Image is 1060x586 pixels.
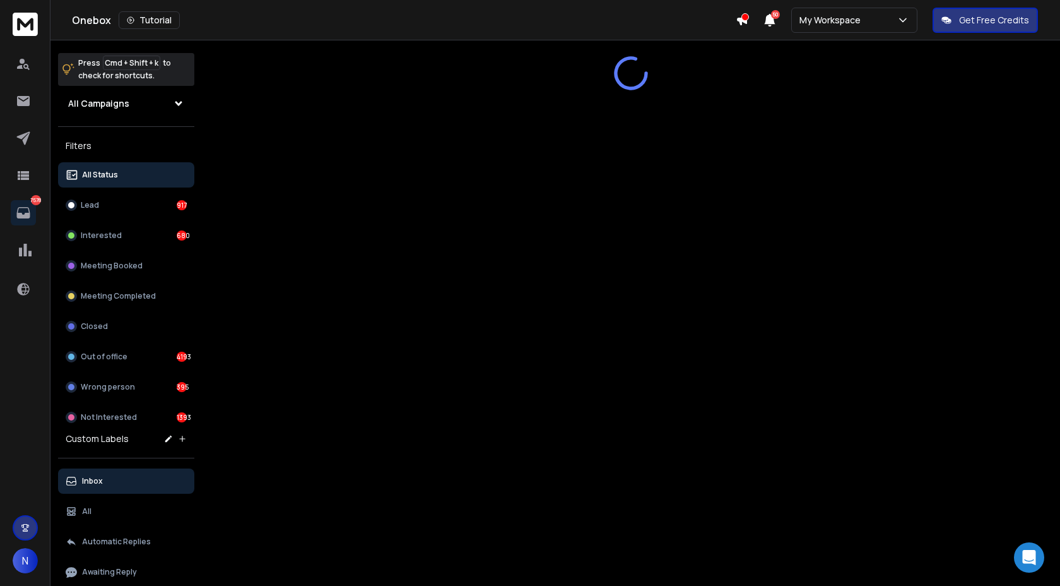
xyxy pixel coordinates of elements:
[58,529,194,554] button: Automatic Replies
[72,11,736,29] div: Onebox
[58,559,194,585] button: Awaiting Reply
[81,261,143,271] p: Meeting Booked
[177,200,187,210] div: 917
[177,412,187,422] div: 1393
[177,230,187,241] div: 680
[58,223,194,248] button: Interested680
[959,14,1029,27] p: Get Free Credits
[58,405,194,430] button: Not Interested1393
[58,499,194,524] button: All
[771,10,780,19] span: 50
[78,57,171,82] p: Press to check for shortcuts.
[119,11,180,29] button: Tutorial
[58,162,194,188] button: All Status
[933,8,1038,33] button: Get Free Credits
[82,567,137,577] p: Awaiting Reply
[58,91,194,116] button: All Campaigns
[58,284,194,309] button: Meeting Completed
[58,469,194,494] button: Inbox
[1014,542,1044,573] div: Open Intercom Messenger
[82,170,118,180] p: All Status
[13,548,38,573] button: N
[177,352,187,362] div: 4193
[81,291,156,301] p: Meeting Completed
[82,506,91,517] p: All
[81,382,135,392] p: Wrong person
[58,193,194,218] button: Lead917
[66,433,129,445] h3: Custom Labels
[58,137,194,155] h3: Filters
[58,253,194,278] button: Meeting Booked
[81,352,127,362] p: Out of office
[31,195,41,205] p: 7578
[58,344,194,369] button: Out of office4193
[58,374,194,400] button: Wrong person395
[177,382,187,392] div: 395
[58,314,194,339] button: Closed
[81,321,108,332] p: Closed
[82,476,103,486] p: Inbox
[81,200,99,210] p: Lead
[81,412,137,422] p: Not Interested
[103,56,160,70] span: Cmd + Shift + k
[799,14,866,27] p: My Workspace
[11,200,36,225] a: 7578
[68,97,129,110] h1: All Campaigns
[81,230,122,241] p: Interested
[82,537,151,547] p: Automatic Replies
